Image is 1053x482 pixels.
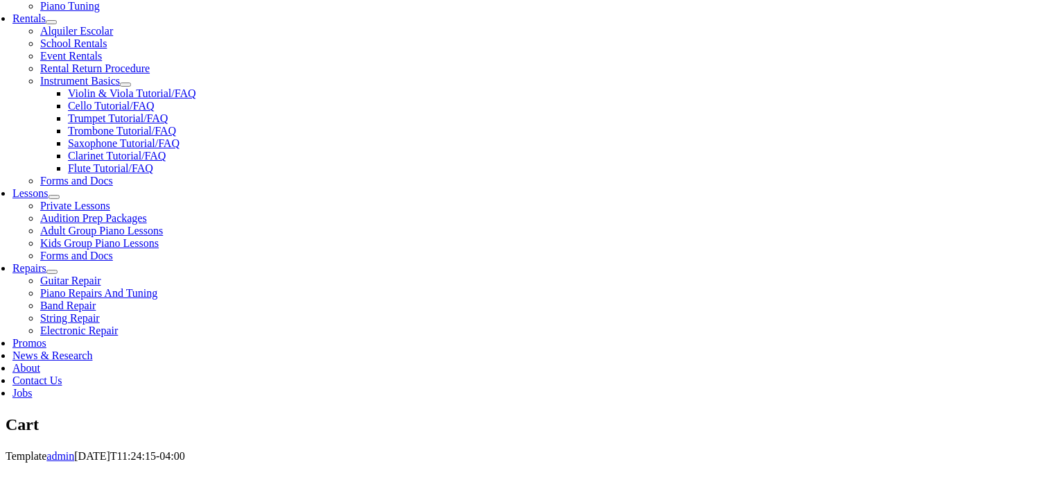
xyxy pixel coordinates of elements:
a: Clarinet Tutorial/FAQ [68,150,166,162]
a: Event Rentals [40,50,102,62]
a: About [12,362,40,374]
button: Open submenu of Instrument Basics [120,83,131,87]
a: Forms and Docs [40,250,113,261]
a: School Rentals [40,37,107,49]
a: Guitar Repair [40,275,101,286]
a: Cello Tutorial/FAQ [68,100,155,112]
a: Lessons [12,187,49,199]
a: Piano Repairs And Tuning [40,287,157,299]
a: Violin & Viola Tutorial/FAQ [68,87,196,99]
a: Forms and Docs [40,175,113,187]
a: Contact Us [12,375,62,386]
button: Open submenu of Lessons [49,195,60,199]
a: Band Repair [40,300,96,311]
a: Rentals [12,12,46,24]
span: Template [6,450,46,462]
a: String Repair [40,312,100,324]
a: Adult Group Piano Lessons [40,225,163,236]
a: Trombone Tutorial/FAQ [68,125,176,137]
a: Audition Prep Packages [40,212,147,224]
a: Repairs [12,262,46,274]
a: Flute Tutorial/FAQ [68,162,153,174]
a: Jobs [12,387,32,399]
a: Promos [12,337,46,349]
a: Trumpet Tutorial/FAQ [68,112,168,124]
h1: Cart [6,413,1047,437]
a: Saxophone Tutorial/FAQ [68,137,180,149]
a: Instrument Basics [40,75,120,87]
a: admin [46,450,74,462]
button: Open submenu of Rentals [46,20,57,24]
span: [DATE]T11:24:15-04:00 [74,450,184,462]
a: Electronic Repair [40,325,118,336]
button: Open submenu of Repairs [46,270,58,274]
a: Kids Group Piano Lessons [40,237,159,249]
a: Alquiler Escolar [40,25,113,37]
a: Rental Return Procedure [40,62,150,74]
section: Page Title Bar [6,413,1047,437]
a: News & Research [12,350,93,361]
a: Private Lessons [40,200,110,212]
